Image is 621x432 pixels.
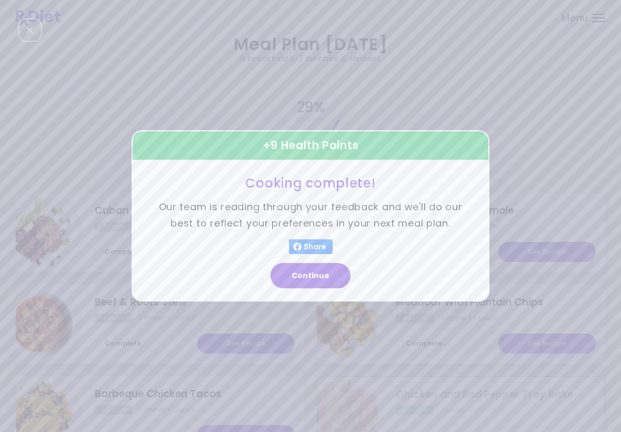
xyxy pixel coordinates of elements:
span: Share [302,243,328,251]
h3: Cooking complete! [158,175,463,191]
button: Continue [271,263,350,289]
div: Close [18,18,42,42]
button: Share [289,240,333,254]
p: Our team is reading through your feedback and we'll do our best to reflect your preferences in yo... [158,200,463,232]
div: + 9 Health Points [132,130,489,161]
